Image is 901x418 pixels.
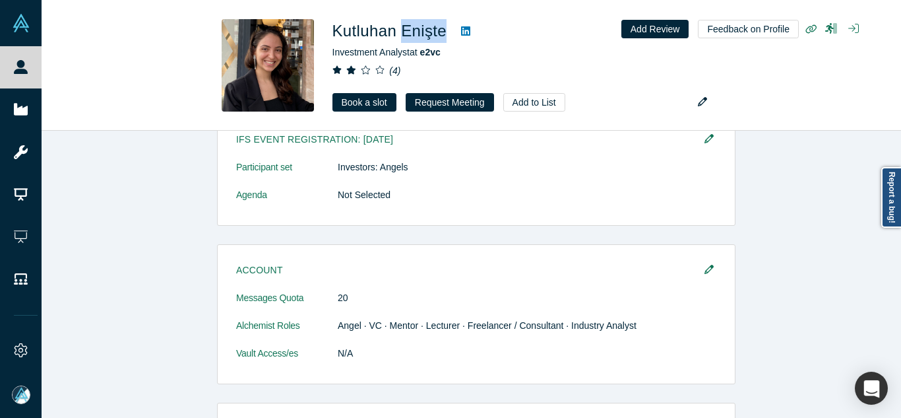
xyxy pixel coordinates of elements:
img: Mia Scott's Account [12,386,30,404]
button: Add to List [503,93,565,112]
button: Feedback on Profile [698,20,799,38]
h1: Kutluhan Enişte [332,19,447,43]
img: Alchemist Vault Logo [12,14,30,32]
a: Report a bug! [881,167,901,228]
button: Add Review [621,20,689,38]
dt: Messages Quota [236,291,338,319]
dt: Agenda [236,188,338,216]
span: Investment Analyst at [332,47,441,57]
a: Book a slot [332,93,396,112]
h3: IFS Event Registration: [DATE] [236,133,698,147]
dd: 20 [338,291,716,305]
dt: Vault Access/es [236,347,338,374]
dd: Not Selected [338,188,716,202]
a: e2vc [420,47,441,57]
dt: Participant set [236,160,338,188]
i: ( 4 ) [389,65,400,76]
h3: Account [236,263,698,277]
dt: Alchemist Roles [236,319,338,347]
dd: Angel · VC · Mentor · Lecturer · Freelancer / Consultant · Industry Analyst [338,319,716,333]
dd: N/A [338,347,716,361]
dd: Investors: Angels [338,160,716,174]
button: Request Meeting [406,93,494,112]
img: Kutluhan Enişte's Profile Image [222,19,314,112]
